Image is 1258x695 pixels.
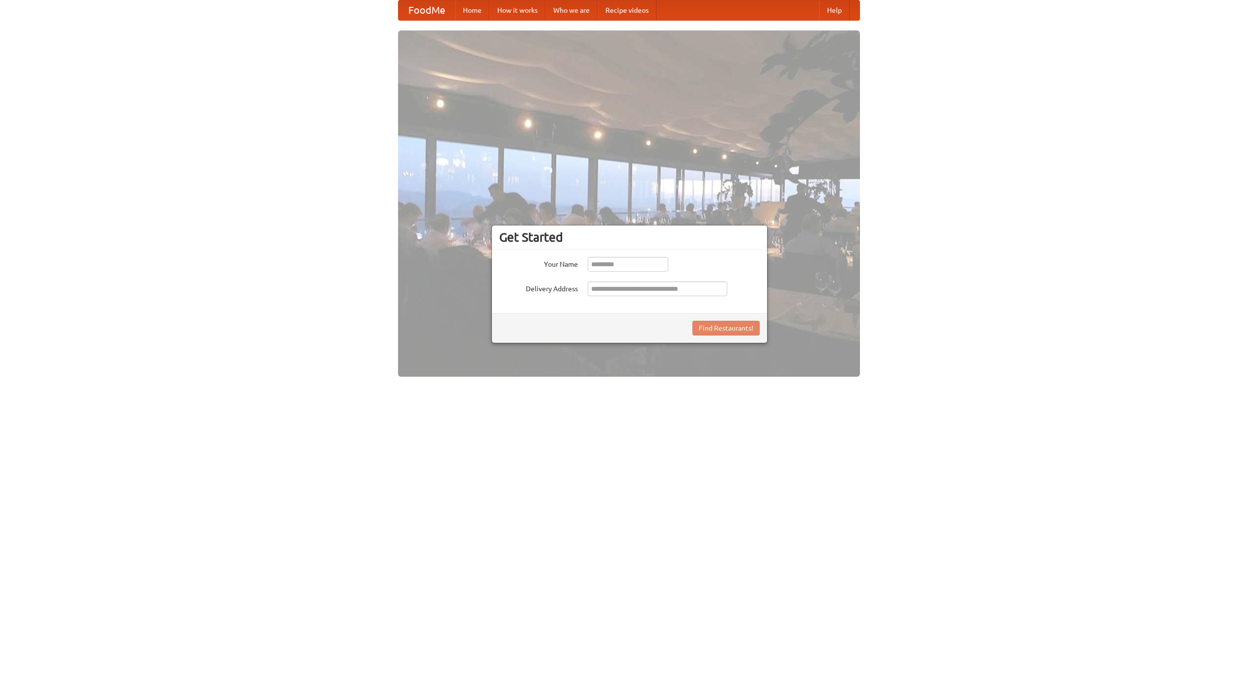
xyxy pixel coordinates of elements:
button: Find Restaurants! [692,321,760,335]
a: FoodMe [399,0,455,20]
a: How it works [489,0,545,20]
a: Home [455,0,489,20]
label: Delivery Address [499,281,578,294]
a: Who we are [545,0,598,20]
a: Recipe videos [598,0,657,20]
a: Help [819,0,850,20]
h3: Get Started [499,230,760,245]
label: Your Name [499,257,578,269]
